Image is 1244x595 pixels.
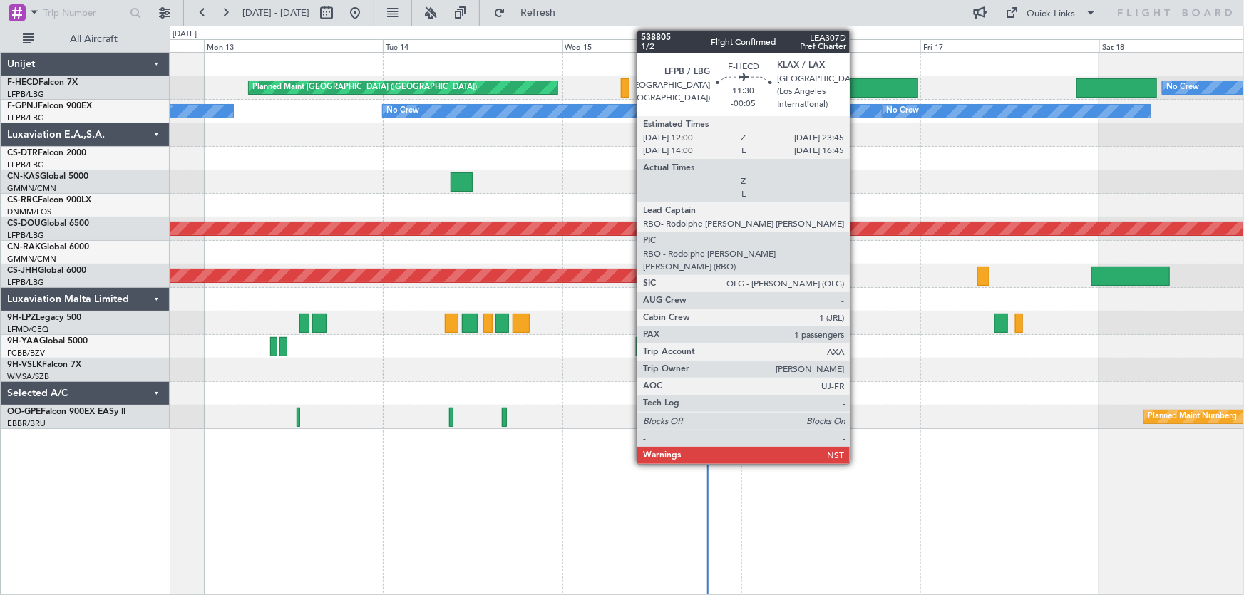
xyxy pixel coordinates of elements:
a: LFPB/LBG [7,277,44,288]
a: LFPB/LBG [7,113,44,123]
a: EBBR/BRU [7,418,46,429]
span: CN-RAK [7,243,41,252]
div: Unplanned Maint [GEOGRAPHIC_DATA] ([GEOGRAPHIC_DATA]) [670,312,905,333]
span: 9H-VSLK [7,361,42,369]
div: No Crew [887,100,920,122]
div: Planned Maint Nurnberg [1148,406,1237,428]
a: CS-RRCFalcon 900LX [7,196,91,205]
a: DNMM/LOS [7,207,51,217]
div: Thu 16 [741,39,920,52]
span: CN-KAS [7,172,40,181]
div: Planned Maint [GEOGRAPHIC_DATA] ([GEOGRAPHIC_DATA]) [252,77,477,98]
span: All Aircraft [37,34,150,44]
a: 9H-VSLKFalcon 7X [7,361,81,369]
div: Quick Links [1027,7,1076,21]
input: Trip Number [43,2,125,24]
a: GMMN/CMN [7,254,56,264]
button: All Aircraft [16,28,155,51]
div: Mon 13 [204,39,383,52]
a: CN-RAKGlobal 6000 [7,243,89,252]
a: LFPB/LBG [7,230,44,241]
a: F-HECDFalcon 7X [7,78,78,87]
span: Refresh [508,8,568,18]
a: CN-KASGlobal 5000 [7,172,88,181]
button: Refresh [487,1,572,24]
a: F-GPNJFalcon 900EX [7,102,92,110]
span: OO-GPE [7,408,41,416]
a: FCBB/BZV [7,348,45,358]
button: Quick Links [999,1,1104,24]
div: [DATE] [173,29,197,41]
a: WMSA/SZB [7,371,49,382]
a: CS-DTRFalcon 2000 [7,149,86,157]
div: Wed 15 [562,39,741,52]
div: No Crew [1166,77,1199,98]
a: LFMD/CEQ [7,324,48,335]
span: [DATE] - [DATE] [242,6,309,19]
a: CS-JHHGlobal 6000 [7,267,86,275]
span: F-GPNJ [7,102,38,110]
span: CS-JHH [7,267,38,275]
a: GMMN/CMN [7,183,56,194]
span: F-HECD [7,78,38,87]
span: 9H-YAA [7,337,39,346]
a: OO-GPEFalcon 900EX EASy II [7,408,125,416]
div: No Crew [386,100,419,122]
span: CS-DTR [7,149,38,157]
span: 9H-LPZ [7,314,36,322]
a: 9H-YAAGlobal 5000 [7,337,88,346]
span: CS-DOU [7,219,41,228]
a: 9H-LPZLegacy 500 [7,314,81,322]
span: CS-RRC [7,196,38,205]
div: Tue 14 [383,39,562,52]
a: LFPB/LBG [7,89,44,100]
a: CS-DOUGlobal 6500 [7,219,89,228]
div: Fri 17 [920,39,1099,52]
div: Planned Maint Sofia [808,148,881,169]
a: LFPB/LBG [7,160,44,170]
